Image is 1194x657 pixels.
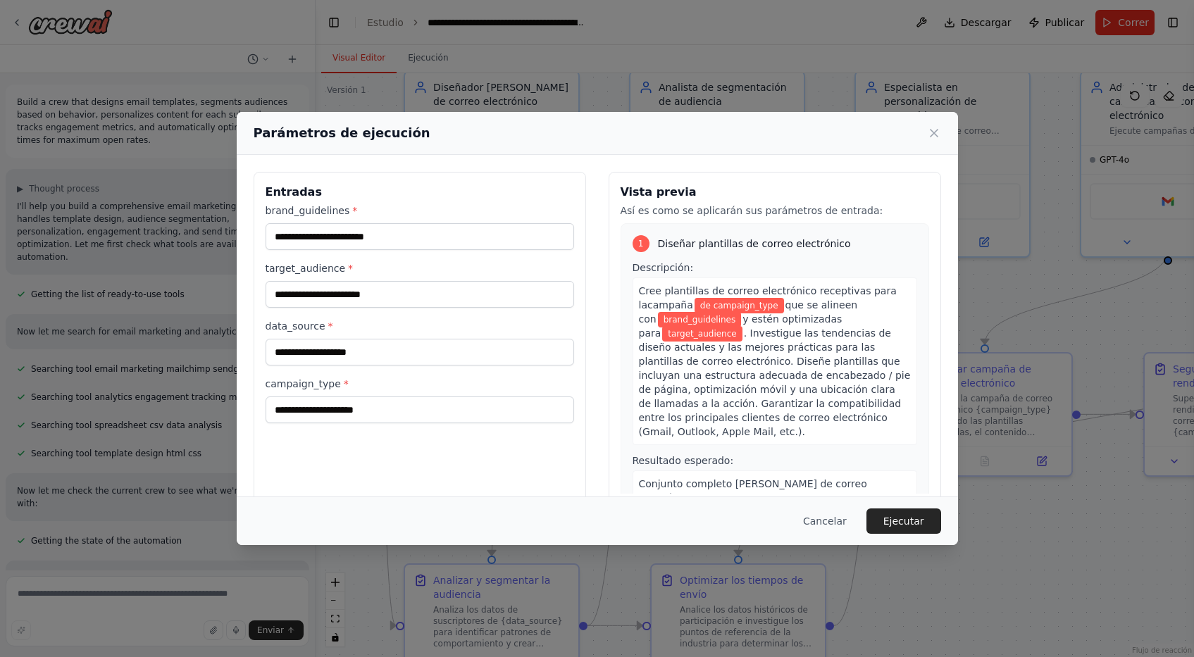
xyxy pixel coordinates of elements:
font: brand_guidelines [266,205,350,216]
font: campaign_type [266,378,341,389]
h3: Entradas [266,184,574,201]
span: Conjunto completo [PERSON_NAME] de correo electrónico HTML / CSS que incluyen: plantilla [PERSON_... [639,478,911,588]
span: Resultado esperado: [633,455,734,466]
span: Descripción: [633,262,694,273]
span: . Investigue las tendencias de diseño actuales y las mejores prácticas para las plantillas de cor... [639,327,911,437]
font: target_audience [266,263,346,274]
span: y estén optimizadas para [639,313,842,339]
span: Diseñar plantillas de correo electrónico [658,237,851,251]
div: 1 [633,235,649,252]
button: Cancelar [792,508,858,534]
span: Variable: brand_guidelines [658,312,742,327]
span: Variable: campaign_type [695,298,784,313]
h3: Vista previa [621,184,929,201]
button: Ejecutar [866,508,941,534]
font: data_source [266,320,325,332]
p: Así es como se aplicarán sus parámetros de entrada: [621,204,929,218]
span: que se alineen con [639,299,858,325]
span: Variable: target_audience [662,326,742,342]
h2: Parámetros de ejecución [254,123,430,143]
div: campaña [633,277,917,445]
span: Cree plantillas de correo electrónico receptivas para la [639,285,897,311]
